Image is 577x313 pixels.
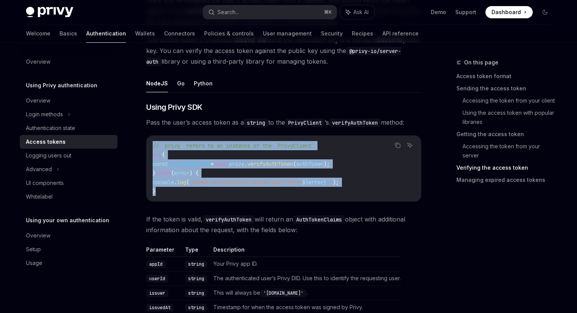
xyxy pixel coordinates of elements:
[86,24,126,43] a: Authentication
[247,161,293,167] span: verifyAuthToken
[324,9,332,15] span: ⌘ K
[26,245,41,254] div: Setup
[20,94,118,108] a: Overview
[260,289,306,297] code: '[DOMAIN_NAME]'
[20,229,118,242] a: Overview
[26,165,52,174] div: Advanced
[185,289,207,297] code: string
[26,24,50,43] a: Welcome
[285,119,325,127] code: PrivyClient
[456,162,557,174] a: Verifying the access token
[382,24,419,43] a: API reference
[340,5,374,19] button: Ask AI
[20,190,118,204] a: Whitelabel
[244,119,268,127] code: string
[229,161,244,167] span: privy
[153,170,156,177] span: }
[146,102,203,112] span: Using Privy SDK
[177,74,185,92] button: Go
[146,275,168,283] code: userId
[214,161,229,167] span: await
[485,6,533,18] a: Dashboard
[211,161,214,167] span: =
[60,24,77,43] a: Basics
[162,151,165,158] span: {
[153,161,168,167] span: const
[26,124,75,133] div: Authentication state
[146,289,168,297] code: issuer
[353,8,369,16] span: Ask AI
[210,286,401,300] td: This will always be .
[26,192,53,201] div: Whitelabel
[146,214,421,235] span: If the token is valid, will return an object with additional information about the request, with ...
[218,8,239,17] div: Search...
[456,70,557,82] a: Access token format
[26,7,73,18] img: dark logo
[308,179,324,186] span: error
[236,36,255,44] a: ES256
[189,179,302,186] span: `Token verification failed with error
[204,24,254,43] a: Policies & controls
[456,174,557,186] a: Managing expired access tokens
[463,107,557,128] a: Using the access token with popular libraries
[20,242,118,256] a: Setup
[26,110,63,119] div: Login methods
[194,74,213,92] button: Python
[20,256,118,270] a: Usage
[456,128,557,140] a: Getting the access token
[168,161,211,167] span: verifiedClaims
[26,151,71,160] div: Logging users out
[146,304,174,311] code: issuedAt
[26,258,42,268] div: Usage
[393,140,403,150] button: Copy the contents from the code block
[327,179,333,186] span: .`
[463,95,557,107] a: Accessing the token from your client
[405,140,415,150] button: Ask AI
[333,179,339,186] span: );
[153,142,314,149] span: // `privy` refers to an instance of the `PrivyClient`
[146,74,168,92] button: NodeJS
[26,81,97,90] h5: Using Privy authentication
[210,257,401,271] td: Your Privy app ID.
[20,149,118,162] a: Logging users out
[329,119,381,127] code: verifyAuthToken
[20,55,118,69] a: Overview
[146,117,421,128] span: Pass the user’s access token as a to the ’s method:
[177,179,186,186] span: log
[153,179,174,186] span: console
[321,24,343,43] a: Security
[26,216,109,225] h5: Using your own authentication
[26,96,50,105] div: Overview
[293,215,345,224] code: AuthTokenClaims
[189,170,198,177] span: ) {
[455,8,476,16] a: Support
[302,179,308,186] span: ${
[26,231,50,240] div: Overview
[146,35,421,67] span: The access token is a standard and the verification key is a standard public key. You can verify ...
[539,6,551,18] button: Toggle dark mode
[203,5,337,19] button: Search...⌘K
[263,24,312,43] a: User management
[171,170,174,177] span: (
[185,275,207,283] code: string
[182,246,210,257] th: Type
[26,137,66,146] div: Access tokens
[324,161,330,167] span: );
[293,161,296,167] span: (
[456,82,557,95] a: Sending the access token
[257,36,271,44] a: JWT
[210,271,401,286] td: The authenticated user’s Privy DID. Use this to identify the requesting user.
[153,188,156,195] span: }
[164,24,195,43] a: Connectors
[135,24,155,43] a: Wallets
[146,260,166,268] code: appId
[185,304,207,311] code: string
[174,170,189,177] span: error
[244,161,247,167] span: .
[296,161,324,167] span: authToken
[146,47,401,66] code: @privy-io/server-auth
[26,178,64,188] div: UI components
[431,8,446,16] a: Demo
[324,179,327,186] span: }
[20,176,118,190] a: UI components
